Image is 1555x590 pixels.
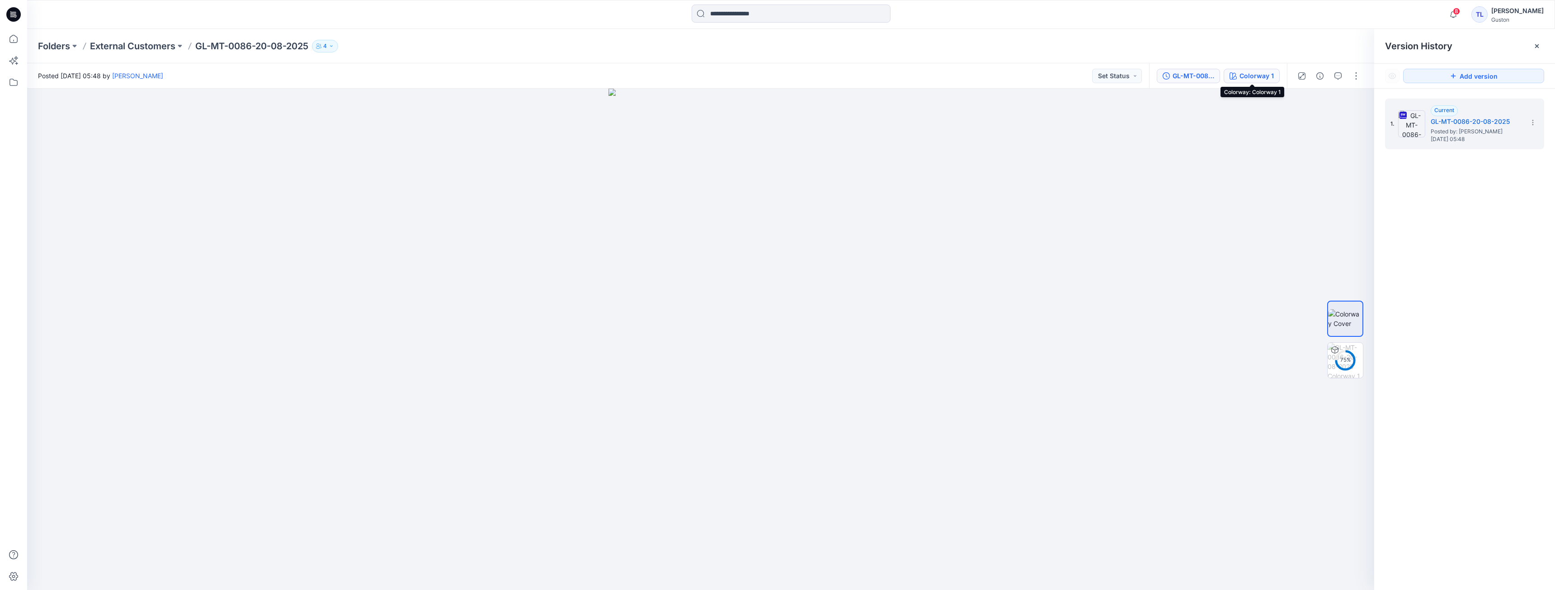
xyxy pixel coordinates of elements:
[312,40,338,52] button: 4
[1398,110,1425,137] img: GL-MT-0086-20-08-2025
[1390,120,1395,128] span: 1.
[1385,41,1452,52] span: Version History
[1491,16,1544,23] div: Guston
[1533,42,1541,50] button: Close
[1431,116,1521,127] h5: GL-MT-0086-20-08-2025
[1328,309,1362,328] img: Colorway Cover
[195,40,308,52] p: GL-MT-0086-20-08-2025
[1328,343,1363,378] img: GL-MT-0086-20-08-2025 Colorway 1
[1334,356,1356,364] div: 75 %
[90,40,175,52] a: External Customers
[1239,71,1274,81] div: Colorway 1
[1157,69,1220,83] button: GL-MT-0086-20-08-2025
[1173,71,1214,81] div: GL-MT-0086-20-08-2025
[1434,107,1454,113] span: Current
[323,41,327,51] p: 4
[112,72,163,80] a: [PERSON_NAME]
[1453,8,1460,15] span: 8
[1431,136,1521,142] span: [DATE] 05:48
[1224,69,1280,83] button: Colorway 1
[1491,5,1544,16] div: [PERSON_NAME]
[1471,6,1488,23] div: TL
[1403,69,1544,83] button: Add version
[1431,127,1521,136] span: Posted by: Tharindu Lakmal Perera
[608,89,793,590] img: eyJhbGciOiJIUzI1NiIsImtpZCI6IjAiLCJzbHQiOiJzZXMiLCJ0eXAiOiJKV1QifQ.eyJkYXRhIjp7InR5cGUiOiJzdG9yYW...
[1385,69,1399,83] button: Show Hidden Versions
[38,40,70,52] a: Folders
[1313,69,1327,83] button: Details
[38,71,163,80] span: Posted [DATE] 05:48 by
